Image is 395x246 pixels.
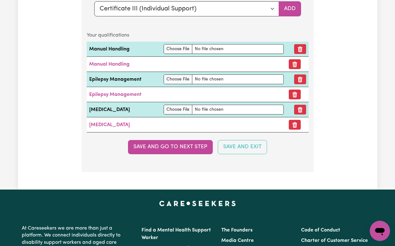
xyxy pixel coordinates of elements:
[142,228,211,240] a: Find a Mental Health Support Worker
[294,44,306,54] button: Remove qualification
[87,102,161,117] td: [MEDICAL_DATA]
[128,140,213,154] button: Save and go to next step
[289,59,301,69] button: Remove certificate
[89,62,130,67] a: Manual Handling
[294,105,306,114] button: Remove qualification
[159,201,236,206] a: Careseekers home page
[87,29,309,42] caption: Your qualifications
[221,238,254,243] a: Media Centre
[301,238,368,243] a: Charter of Customer Service
[87,72,161,87] td: Epilepsy Management
[289,90,301,99] button: Remove certificate
[301,228,340,233] a: Code of Conduct
[218,140,267,154] button: Save and Exit
[221,228,253,233] a: The Founders
[89,92,142,97] a: Epilepsy Management
[87,42,161,57] td: Manual Handling
[89,122,130,127] a: [MEDICAL_DATA]
[294,74,306,84] button: Remove qualification
[279,1,301,16] button: Add selected qualification
[370,221,390,241] iframe: Button to launch messaging window
[289,120,301,130] button: Remove certificate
